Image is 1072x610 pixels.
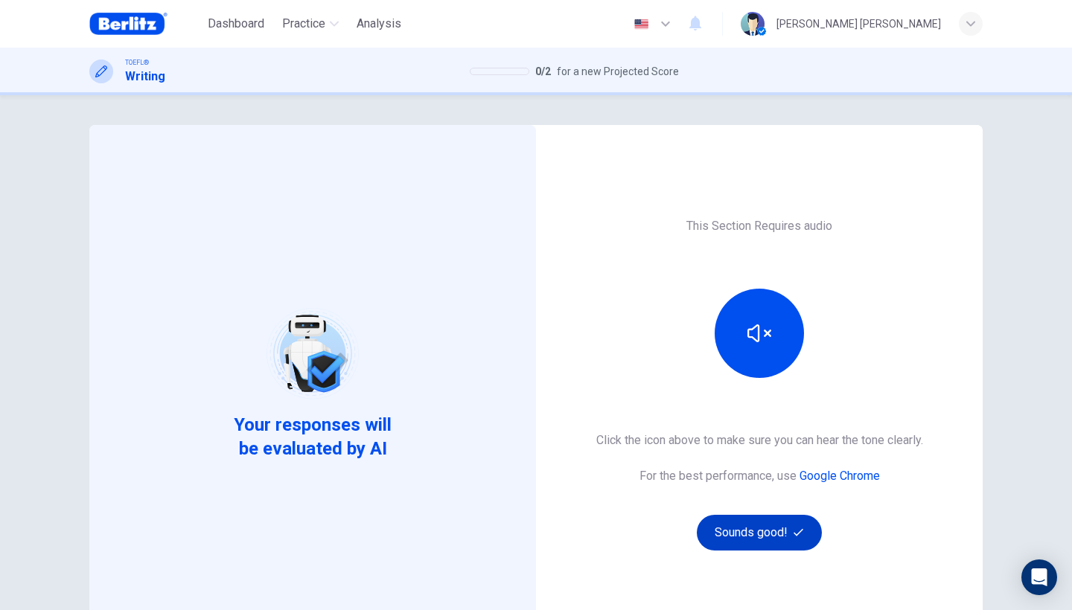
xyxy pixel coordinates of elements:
[557,62,679,80] span: for a new Projected Score
[208,15,264,33] span: Dashboard
[357,15,401,33] span: Analysis
[741,12,765,36] img: Profile picture
[282,15,325,33] span: Practice
[351,10,407,37] button: Analysis
[89,9,202,39] a: Berlitz Brasil logo
[276,10,345,37] button: Practice
[265,306,360,401] img: robot icon
[776,15,941,33] div: [PERSON_NAME] [PERSON_NAME]
[89,9,167,39] img: Berlitz Brasil logo
[686,217,832,235] h6: This Section Requires audio
[202,10,270,37] button: Dashboard
[1021,559,1057,595] div: Open Intercom Messenger
[125,57,149,68] span: TOEFL®
[223,413,403,460] span: Your responses will be evaluated by AI
[125,68,165,86] h1: Writing
[632,19,651,30] img: en
[639,467,880,485] h6: For the best performance, use
[535,62,551,80] span: 0 / 2
[800,469,880,483] a: Google Chrome
[697,515,822,550] button: Sounds good!
[596,431,923,449] h6: Click the icon above to make sure you can hear the tone clearly.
